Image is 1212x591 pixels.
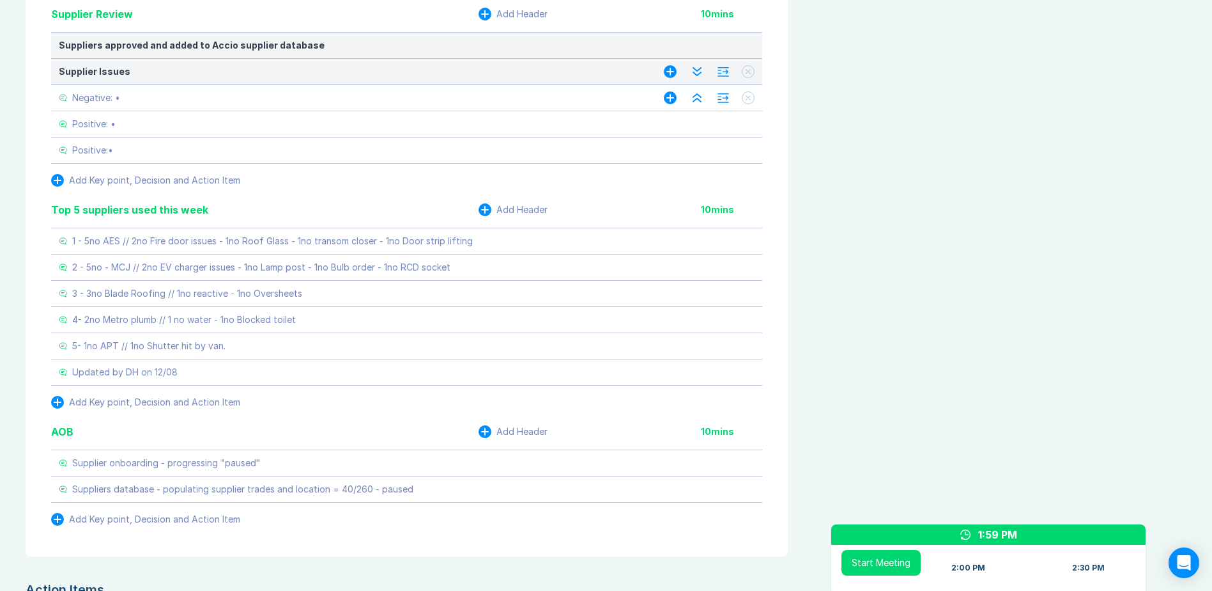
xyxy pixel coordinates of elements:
[72,93,120,103] div: Negative: •
[496,205,548,215] div: Add Header
[978,527,1017,542] div: 1:59 PM
[701,205,762,215] div: 10 mins
[72,367,178,377] div: Updated by DH on 12/08
[496,9,548,19] div: Add Header
[72,236,473,246] div: 1 - 5no AES // 2no Fire door issues - 1no Roof Glass - 1no transom closer - 1no Door strip lifting
[701,427,762,437] div: 10 mins
[701,9,762,19] div: 10 mins
[479,425,548,438] button: Add Header
[479,203,548,216] button: Add Header
[479,8,548,20] button: Add Header
[1169,548,1199,578] div: Open Intercom Messenger
[72,262,450,272] div: 2 - 5no - MCJ // 2no EV charger issues - 1no Lamp post - 1no Bulb order - 1no RCD socket
[72,119,116,129] div: Positive: •
[72,341,226,351] div: 5- 1no APT // 1no Shutter hit by van.
[841,550,921,576] button: Start Meeting
[51,202,208,217] div: Top 5 suppliers used this week
[51,513,240,526] button: Add Key point, Decision and Action Item
[1072,563,1105,573] div: 2:30 PM
[69,397,240,407] div: Add Key point, Decision and Action Item
[69,175,240,185] div: Add Key point, Decision and Action Item
[496,427,548,437] div: Add Header
[951,563,985,573] div: 2:00 PM
[51,174,240,187] button: Add Key point, Decision and Action Item
[51,396,240,409] button: Add Key point, Decision and Action Item
[69,514,240,524] div: Add Key point, Decision and Action Item
[72,458,261,468] div: Supplier onboarding - progressing "paused"
[59,40,755,51] div: Suppliers approved and added to Accio supplier database
[51,6,133,22] div: Supplier Review
[72,288,302,299] div: 3 - 3no Blade Roofing // 1no reactive - 1no Oversheets
[72,484,413,494] div: Suppliers database - populating supplier trades and location = 40/260 - paused
[72,145,113,155] div: Positive:•
[59,67,638,77] div: Supplier Issues
[51,424,73,439] div: AOB
[72,315,296,325] div: 4- 2no Metro plumb // 1 no water - 1no Blocked toilet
